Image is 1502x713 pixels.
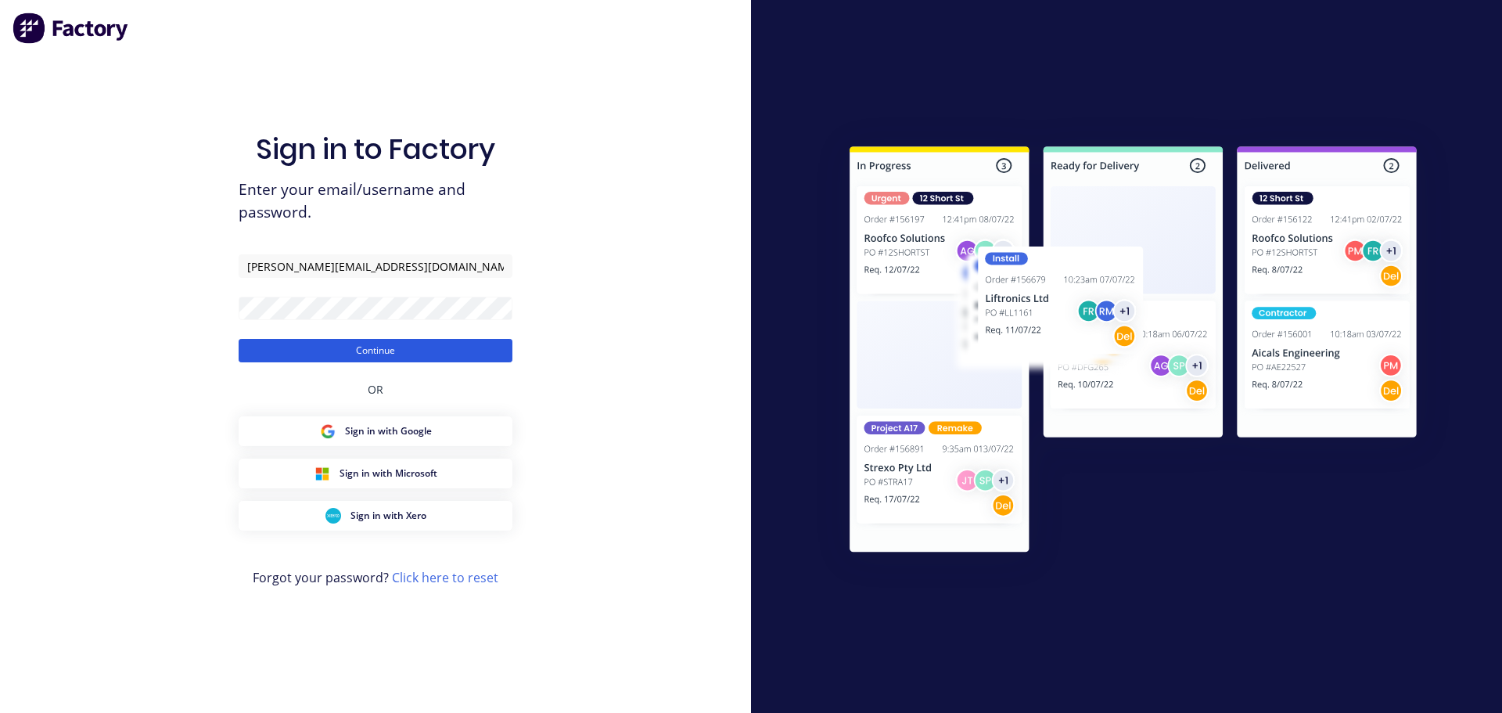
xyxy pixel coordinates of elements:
[350,509,426,523] span: Sign in with Xero
[253,568,498,587] span: Forgot your password?
[314,466,330,481] img: Microsoft Sign in
[325,508,341,524] img: Xero Sign in
[239,339,512,362] button: Continue
[239,178,512,224] span: Enter your email/username and password.
[239,459,512,488] button: Microsoft Sign inSign in with Microsoft
[320,423,336,439] img: Google Sign in
[239,501,512,531] button: Xero Sign inSign in with Xero
[345,424,432,438] span: Sign in with Google
[13,13,130,44] img: Factory
[815,115,1451,589] img: Sign in
[392,569,498,586] a: Click here to reset
[256,132,495,166] h1: Sign in to Factory
[368,362,383,416] div: OR
[340,466,437,481] span: Sign in with Microsoft
[239,416,512,446] button: Google Sign inSign in with Google
[239,254,512,278] input: Email/Username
